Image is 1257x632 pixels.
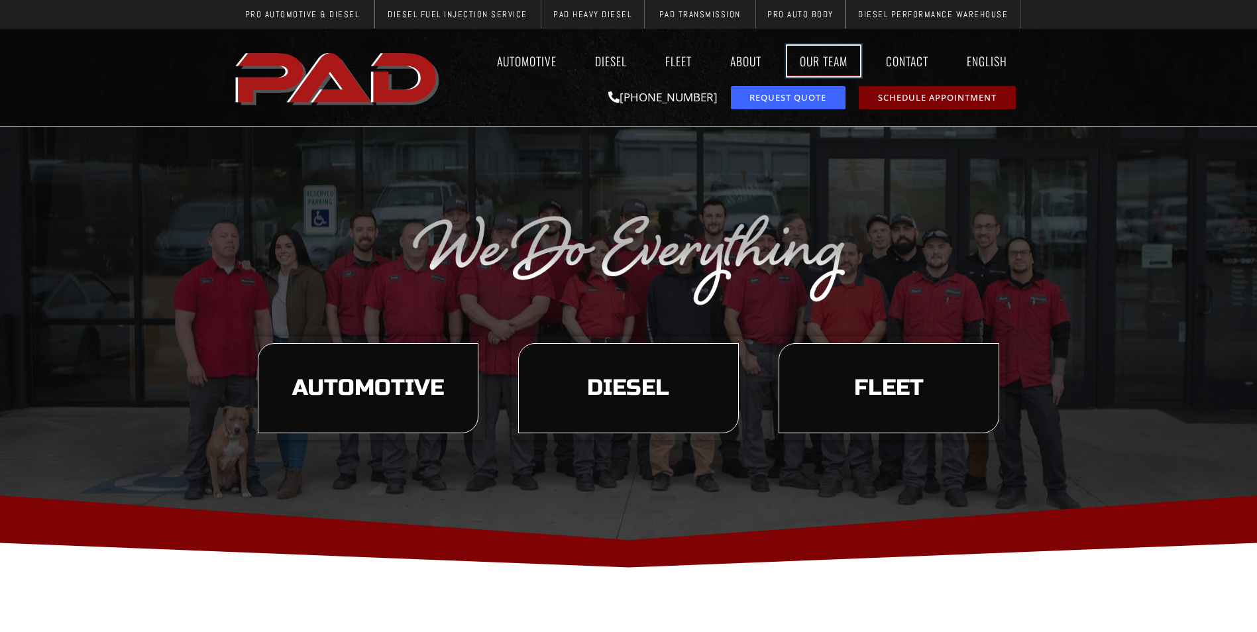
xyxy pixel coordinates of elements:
span: Request Quote [749,93,826,102]
a: schedule repair or service appointment [859,86,1016,109]
span: Diesel Fuel Injection Service [388,10,527,19]
a: Our Team [787,46,860,76]
span: Automotive [292,377,444,399]
img: The image shows the word "PAD" in bold, red, uppercase letters with a slight shadow effect. [231,42,446,113]
a: learn more about our automotive services [258,343,478,433]
a: learn more about our fleet services [779,343,999,433]
span: Pro Auto Body [767,10,834,19]
span: Schedule Appointment [878,93,997,102]
span: PAD Heavy Diesel [553,10,631,19]
img: The image displays the phrase "We Do Everything" in a silver, cursive font on a transparent backg... [410,209,847,307]
span: Pro Automotive & Diesel [245,10,360,19]
span: PAD Transmission [659,10,741,19]
a: Automotive [484,46,569,76]
a: [PHONE_NUMBER] [608,89,718,105]
a: pro automotive and diesel home page [231,42,446,113]
a: English [954,46,1026,76]
nav: Menu [446,46,1026,76]
span: Diesel Performance Warehouse [858,10,1008,19]
a: request a service or repair quote [731,86,846,109]
a: About [718,46,774,76]
a: Fleet [653,46,704,76]
span: Fleet [854,377,924,399]
a: learn more about our diesel services [518,343,739,433]
span: Diesel [587,377,669,399]
a: Contact [873,46,941,76]
a: Diesel [582,46,639,76]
